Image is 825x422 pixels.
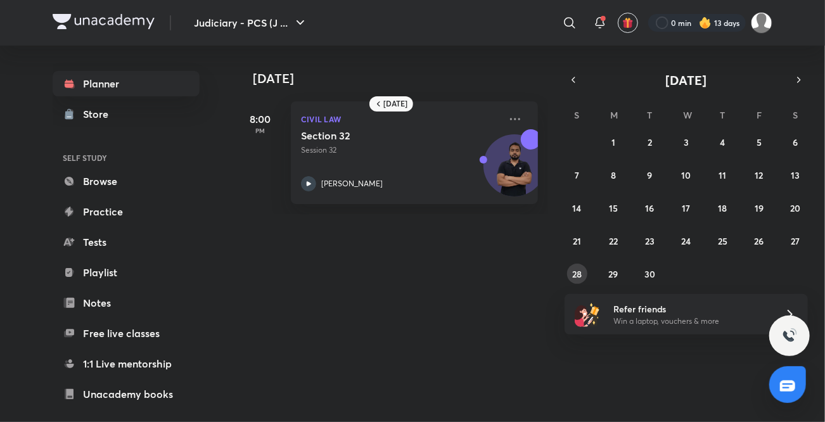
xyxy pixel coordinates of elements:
[793,109,798,121] abbr: Saturday
[749,165,769,185] button: September 12, 2025
[235,112,286,127] h5: 8:00
[751,12,772,34] img: Shivangee Singh
[53,381,200,407] a: Unacademy books
[785,132,805,152] button: September 6, 2025
[791,235,800,247] abbr: September 27, 2025
[611,136,615,148] abbr: September 1, 2025
[610,109,618,121] abbr: Monday
[640,165,660,185] button: September 9, 2025
[683,109,692,121] abbr: Wednesday
[567,165,587,185] button: September 7, 2025
[53,290,200,316] a: Notes
[755,169,763,181] abbr: September 12, 2025
[757,109,762,121] abbr: Friday
[301,144,500,156] p: Session 32
[609,202,618,214] abbr: September 15, 2025
[682,202,690,214] abbr: September 17, 2025
[712,198,732,218] button: September 18, 2025
[648,169,653,181] abbr: September 9, 2025
[785,198,805,218] button: September 20, 2025
[645,235,655,247] abbr: September 23, 2025
[791,169,800,181] abbr: September 13, 2025
[53,199,200,224] a: Practice
[603,198,624,218] button: September 15, 2025
[83,106,116,122] div: Store
[383,99,407,109] h6: [DATE]
[301,112,500,127] p: Civil Law
[699,16,712,29] img: streak
[53,351,200,376] a: 1:1 Live mentorship
[712,165,732,185] button: September 11, 2025
[603,264,624,284] button: September 29, 2025
[681,169,691,181] abbr: September 10, 2025
[782,328,797,343] img: ttu
[567,231,587,251] button: September 21, 2025
[575,109,580,121] abbr: Sunday
[609,268,618,280] abbr: September 29, 2025
[53,71,200,96] a: Planner
[648,109,653,121] abbr: Tuesday
[53,321,200,346] a: Free live classes
[613,316,769,327] p: Win a laptop, vouchers & more
[666,72,707,89] span: [DATE]
[712,132,732,152] button: September 4, 2025
[749,132,769,152] button: September 5, 2025
[749,198,769,218] button: September 19, 2025
[719,169,726,181] abbr: September 11, 2025
[676,165,696,185] button: September 10, 2025
[720,136,725,148] abbr: September 4, 2025
[572,268,582,280] abbr: September 28, 2025
[53,147,200,169] h6: SELF STUDY
[640,132,660,152] button: September 2, 2025
[684,136,689,148] abbr: September 3, 2025
[567,264,587,284] button: September 28, 2025
[567,198,587,218] button: September 14, 2025
[235,127,286,134] p: PM
[785,165,805,185] button: September 13, 2025
[186,10,316,35] button: Judiciary - PCS (J ...
[676,198,696,218] button: September 17, 2025
[611,169,616,181] abbr: September 8, 2025
[640,198,660,218] button: September 16, 2025
[321,178,383,189] p: [PERSON_NAME]
[53,101,200,127] a: Store
[573,235,581,247] abbr: September 21, 2025
[749,231,769,251] button: September 26, 2025
[646,202,655,214] abbr: September 16, 2025
[757,136,762,148] abbr: September 5, 2025
[575,169,579,181] abbr: September 7, 2025
[681,235,691,247] abbr: September 24, 2025
[609,235,618,247] abbr: September 22, 2025
[793,136,798,148] abbr: September 6, 2025
[53,14,155,29] img: Company Logo
[253,71,551,86] h4: [DATE]
[53,14,155,32] a: Company Logo
[484,141,545,202] img: Avatar
[648,136,652,148] abbr: September 2, 2025
[53,229,200,255] a: Tests
[603,132,624,152] button: September 1, 2025
[754,235,764,247] abbr: September 26, 2025
[622,17,634,29] img: avatar
[582,71,790,89] button: [DATE]
[718,235,727,247] abbr: September 25, 2025
[755,202,764,214] abbr: September 19, 2025
[575,302,600,327] img: referral
[301,129,459,142] h5: Section 32
[603,231,624,251] button: September 22, 2025
[640,264,660,284] button: September 30, 2025
[790,202,800,214] abbr: September 20, 2025
[640,231,660,251] button: September 23, 2025
[618,13,638,33] button: avatar
[712,231,732,251] button: September 25, 2025
[573,202,582,214] abbr: September 14, 2025
[53,260,200,285] a: Playlist
[603,165,624,185] button: September 8, 2025
[676,231,696,251] button: September 24, 2025
[676,132,696,152] button: September 3, 2025
[613,302,769,316] h6: Refer friends
[785,231,805,251] button: September 27, 2025
[53,169,200,194] a: Browse
[644,268,655,280] abbr: September 30, 2025
[720,109,725,121] abbr: Thursday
